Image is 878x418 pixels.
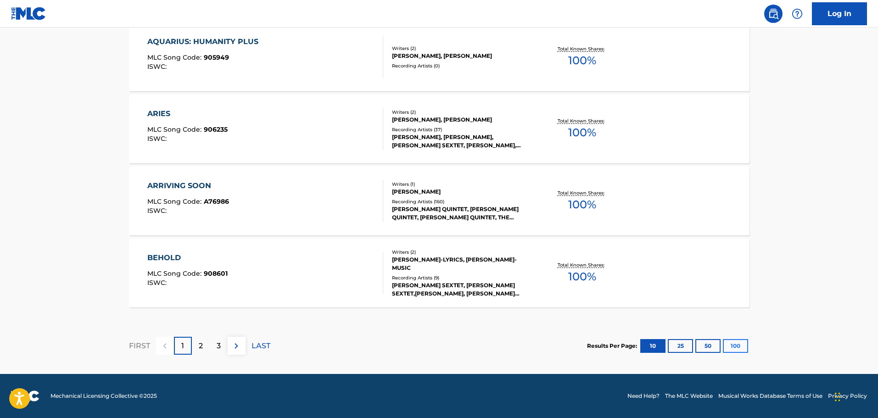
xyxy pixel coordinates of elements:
span: 100 % [568,268,596,285]
button: 25 [668,339,693,353]
a: Public Search [764,5,783,23]
div: [PERSON_NAME] SEXTET, [PERSON_NAME] SEXTET,[PERSON_NAME], [PERSON_NAME] SEXTET, [PERSON_NAME] SEX... [392,281,531,298]
span: A76986 [204,197,229,206]
div: [PERSON_NAME] QUINTET, [PERSON_NAME] QUINTET, [PERSON_NAME] QUINTET, THE [PERSON_NAME] QUINTET, [... [392,205,531,222]
div: [PERSON_NAME] [392,188,531,196]
span: ISWC : [147,134,169,143]
div: Writers ( 2 ) [392,249,531,256]
a: ARRIVING SOONMLC Song Code:A76986ISWC:Writers (1)[PERSON_NAME]Recording Artists (160)[PERSON_NAME... [129,167,749,235]
p: Total Known Shares: [558,189,607,196]
div: [PERSON_NAME], [PERSON_NAME] [392,52,531,60]
span: 100 % [568,196,596,213]
span: Mechanical Licensing Collective © 2025 [50,392,157,400]
img: search [768,8,779,19]
p: Total Known Shares: [558,262,607,268]
div: AQUARIUS: HUMANITY PLUS [147,36,263,47]
span: ISWC : [147,279,169,287]
span: ISWC : [147,62,169,71]
div: [PERSON_NAME], [PERSON_NAME] [392,116,531,124]
span: MLC Song Code : [147,125,204,134]
span: 906235 [204,125,228,134]
p: 2 [199,340,203,351]
a: ARIESMLC Song Code:906235ISWC:Writers (2)[PERSON_NAME], [PERSON_NAME]Recording Artists (37)[PERSO... [129,95,749,163]
p: Total Known Shares: [558,117,607,124]
span: MLC Song Code : [147,197,204,206]
span: MLC Song Code : [147,53,204,61]
div: [PERSON_NAME], [PERSON_NAME], [PERSON_NAME] SEXTET, [PERSON_NAME], [PERSON_NAME], [PERSON_NAME]|[... [392,133,531,150]
p: Results Per Page: [587,342,639,350]
div: Help [788,5,806,23]
div: Recording Artists ( 37 ) [392,126,531,133]
a: AQUARIUS: HUMANITY PLUSMLC Song Code:905949ISWC:Writers (2)[PERSON_NAME], [PERSON_NAME]Recording ... [129,22,749,91]
span: 100 % [568,124,596,141]
a: The MLC Website [665,392,713,400]
div: Drag [835,383,840,411]
div: Recording Artists ( 160 ) [392,198,531,205]
div: BEHOLD [147,252,228,263]
span: ISWC : [147,206,169,215]
span: 908601 [204,269,228,278]
img: help [792,8,803,19]
div: Writers ( 1 ) [392,181,531,188]
span: 905949 [204,53,229,61]
span: MLC Song Code : [147,269,204,278]
div: ARIES [147,108,228,119]
button: 10 [640,339,665,353]
div: [PERSON_NAME]-LYRICS, [PERSON_NAME]-MUSIC [392,256,531,272]
span: 100 % [568,52,596,69]
img: MLC Logo [11,7,46,20]
p: 3 [217,340,221,351]
img: logo [11,390,39,401]
div: ARRIVING SOON [147,180,229,191]
div: Recording Artists ( 0 ) [392,62,531,69]
a: Need Help? [627,392,660,400]
button: 50 [695,339,721,353]
div: Writers ( 2 ) [392,109,531,116]
div: Writers ( 2 ) [392,45,531,52]
a: Privacy Policy [828,392,867,400]
p: Total Known Shares: [558,45,607,52]
div: Recording Artists ( 9 ) [392,274,531,281]
a: BEHOLDMLC Song Code:908601ISWC:Writers (2)[PERSON_NAME]-LYRICS, [PERSON_NAME]-MUSICRecording Arti... [129,239,749,307]
a: Musical Works Database Terms of Use [718,392,822,400]
iframe: Chat Widget [832,374,878,418]
a: Log In [812,2,867,25]
p: FIRST [129,340,150,351]
img: right [231,340,242,351]
button: 100 [723,339,748,353]
p: 1 [181,340,184,351]
p: LAST [252,340,270,351]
